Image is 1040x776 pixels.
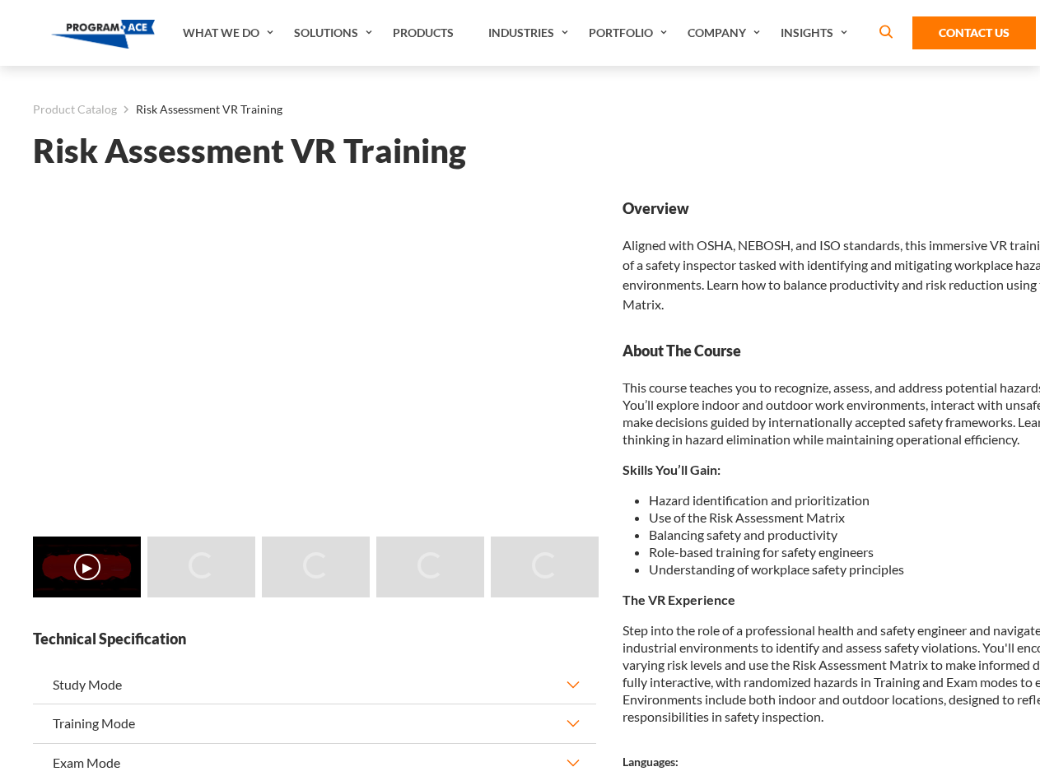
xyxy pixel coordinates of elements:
[33,704,596,742] button: Training Mode
[51,20,156,49] img: Program-Ace
[117,99,282,120] li: Risk Assessment VR Training
[912,16,1036,49] a: Contact Us
[74,554,100,580] button: ▶
[33,198,596,515] iframe: Risk Assessment VR Training - Video 0
[623,755,679,769] strong: Languages:
[33,99,117,120] a: Product Catalog
[33,537,141,597] img: Risk Assessment VR Training - Video 0
[33,666,596,704] button: Study Mode
[33,629,596,649] strong: Technical Specification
